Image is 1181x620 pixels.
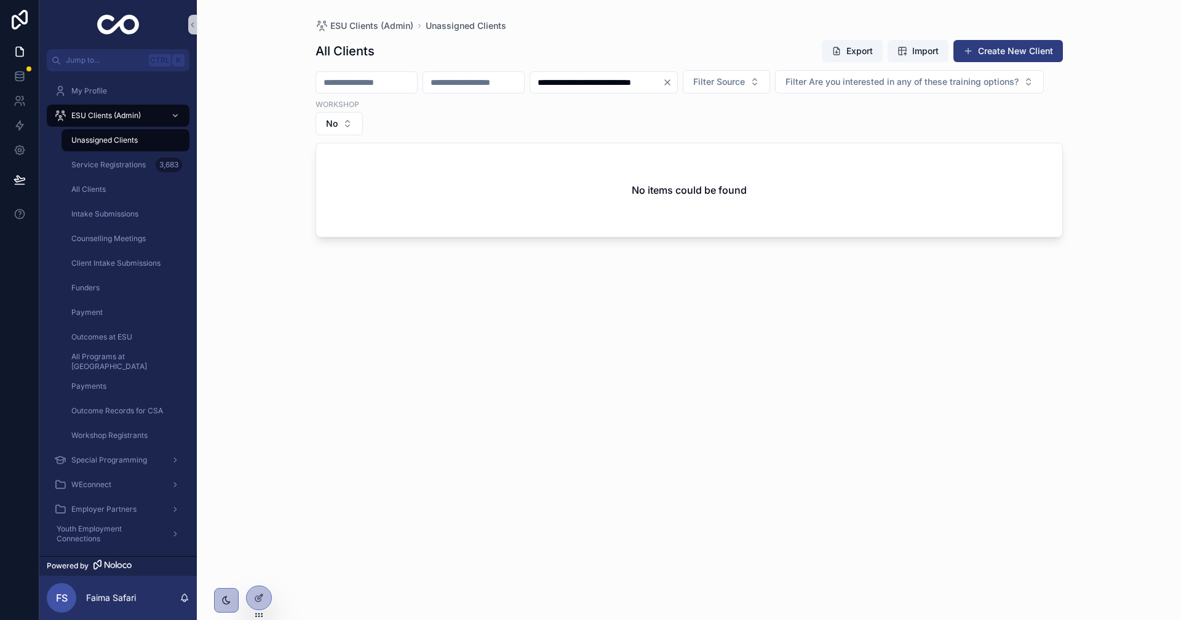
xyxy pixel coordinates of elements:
[47,474,189,496] a: WEconnect
[62,351,189,373] a: All Programs at [GEOGRAPHIC_DATA]
[62,129,189,151] a: Unassigned Clients
[86,592,136,604] p: Faima Safari
[71,86,107,96] span: My Profile
[62,252,189,274] a: Client Intake Submissions
[57,524,161,544] span: Youth Employment Connections
[62,277,189,299] a: Funders
[71,185,106,194] span: All Clients
[39,556,197,576] a: Powered by
[785,76,1019,88] span: Filter Are you interested in any of these training options?
[62,301,189,324] a: Payment
[71,209,138,219] span: Intake Submissions
[912,45,939,57] span: Import
[62,375,189,397] a: Payments
[149,54,171,66] span: Ctrl
[47,49,189,71] button: Jump to...CtrlK
[632,183,747,197] h2: No items could be found
[66,55,144,65] span: Jump to...
[71,234,146,244] span: Counselling Meetings
[330,20,413,32] span: ESU Clients (Admin)
[71,308,103,317] span: Payment
[62,178,189,201] a: All Clients
[39,71,197,556] div: scrollable content
[47,80,189,102] a: My Profile
[62,424,189,447] a: Workshop Registrants
[47,498,189,520] a: Employer Partners
[71,283,100,293] span: Funders
[71,381,106,391] span: Payments
[316,98,359,109] label: Workshop
[71,135,138,145] span: Unassigned Clients
[316,112,363,135] button: Select Button
[822,40,883,62] button: Export
[47,561,89,571] span: Powered by
[62,154,189,176] a: Service Registrations3,683
[71,258,161,268] span: Client Intake Submissions
[156,157,182,172] div: 3,683
[173,55,183,65] span: K
[888,40,948,62] button: Import
[71,431,148,440] span: Workshop Registrants
[71,332,132,342] span: Outcomes at ESU
[56,590,68,605] span: FS
[71,406,163,416] span: Outcome Records for CSA
[71,480,111,490] span: WEconnect
[62,400,189,422] a: Outcome Records for CSA
[316,42,375,60] h1: All Clients
[71,160,146,170] span: Service Registrations
[62,228,189,250] a: Counselling Meetings
[97,15,140,34] img: App logo
[953,40,1063,62] button: Create New Client
[71,111,141,121] span: ESU Clients (Admin)
[47,449,189,471] a: Special Programming
[62,203,189,225] a: Intake Submissions
[775,70,1044,93] button: Select Button
[693,76,745,88] span: Filter Source
[71,352,177,372] span: All Programs at [GEOGRAPHIC_DATA]
[316,20,413,32] a: ESU Clients (Admin)
[683,70,770,93] button: Select Button
[426,20,506,32] a: Unassigned Clients
[47,523,189,545] a: Youth Employment Connections
[662,77,677,87] button: Clear
[71,504,137,514] span: Employer Partners
[47,105,189,127] a: ESU Clients (Admin)
[326,117,338,130] span: No
[62,326,189,348] a: Outcomes at ESU
[71,455,147,465] span: Special Programming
